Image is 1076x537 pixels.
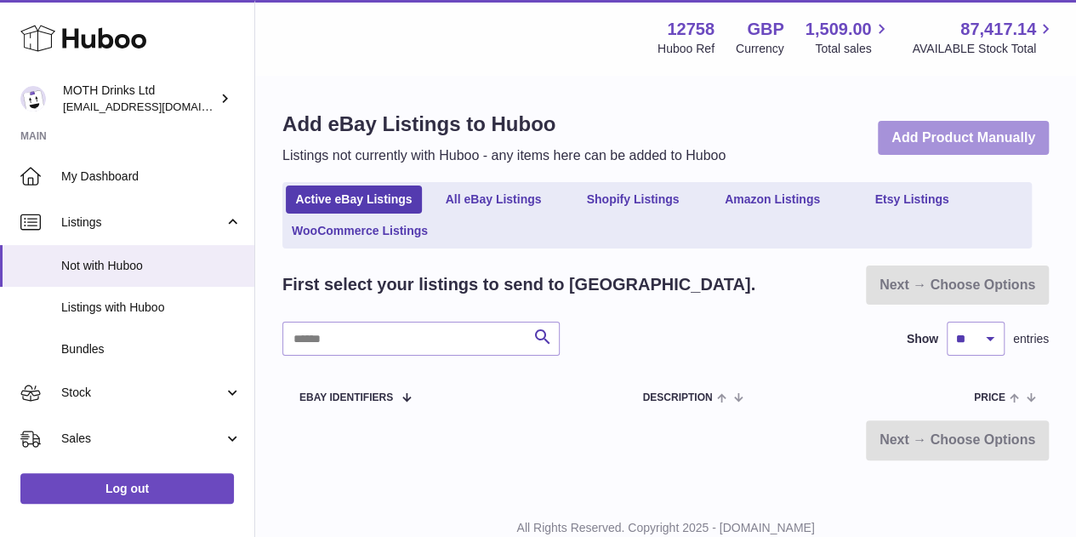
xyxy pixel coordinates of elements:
[974,392,1005,403] span: Price
[61,431,224,447] span: Sales
[61,341,242,357] span: Bundles
[61,169,242,185] span: My Dashboard
[907,331,938,347] label: Show
[912,41,1056,57] span: AVAILABLE Stock Total
[565,186,701,214] a: Shopify Listings
[61,385,224,401] span: Stock
[815,41,891,57] span: Total sales
[844,186,980,214] a: Etsy Listings
[20,86,46,111] img: orders@mothdrinks.com
[282,273,755,296] h2: First select your listings to send to [GEOGRAPHIC_DATA].
[282,146,726,165] p: Listings not currently with Huboo - any items here can be added to Huboo
[63,83,216,115] div: MOTH Drinks Ltd
[61,300,242,316] span: Listings with Huboo
[667,18,714,41] strong: 12758
[878,121,1049,156] a: Add Product Manually
[20,473,234,504] a: Log out
[282,111,726,138] h1: Add eBay Listings to Huboo
[61,214,224,231] span: Listings
[806,18,891,57] a: 1,509.00 Total sales
[642,392,712,403] span: Description
[658,41,714,57] div: Huboo Ref
[747,18,783,41] strong: GBP
[286,217,434,245] a: WooCommerce Listings
[61,258,242,274] span: Not with Huboo
[704,186,840,214] a: Amazon Listings
[63,100,250,113] span: [EMAIL_ADDRESS][DOMAIN_NAME]
[425,186,561,214] a: All eBay Listings
[912,18,1056,57] a: 87,417.14 AVAILABLE Stock Total
[286,186,422,214] a: Active eBay Listings
[806,18,872,41] span: 1,509.00
[1013,331,1049,347] span: entries
[269,520,1062,536] p: All Rights Reserved. Copyright 2025 - [DOMAIN_NAME]
[299,392,393,403] span: eBay Identifiers
[960,18,1036,41] span: 87,417.14
[736,41,784,57] div: Currency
